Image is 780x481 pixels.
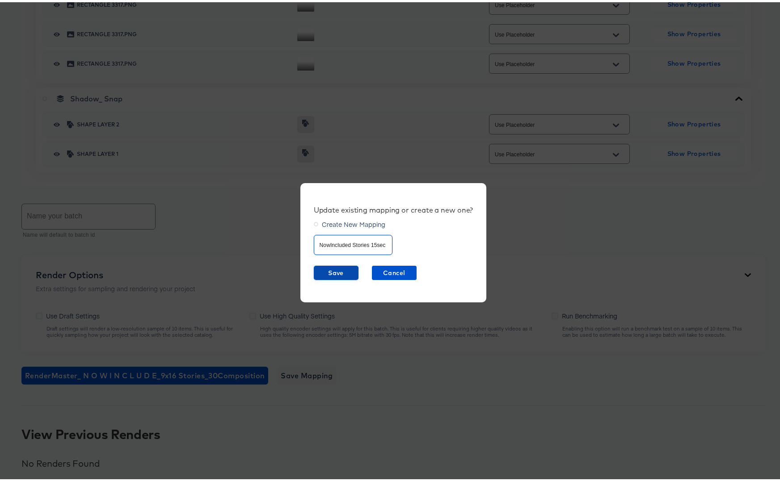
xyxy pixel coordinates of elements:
[314,264,358,278] button: Save
[372,264,417,278] button: Cancel
[314,203,473,212] div: Update existing mapping or create a new one?
[375,265,413,276] span: Cancel
[317,265,355,276] span: Save
[322,217,385,226] span: Create New Mapping
[314,230,392,249] input: New Mapping name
